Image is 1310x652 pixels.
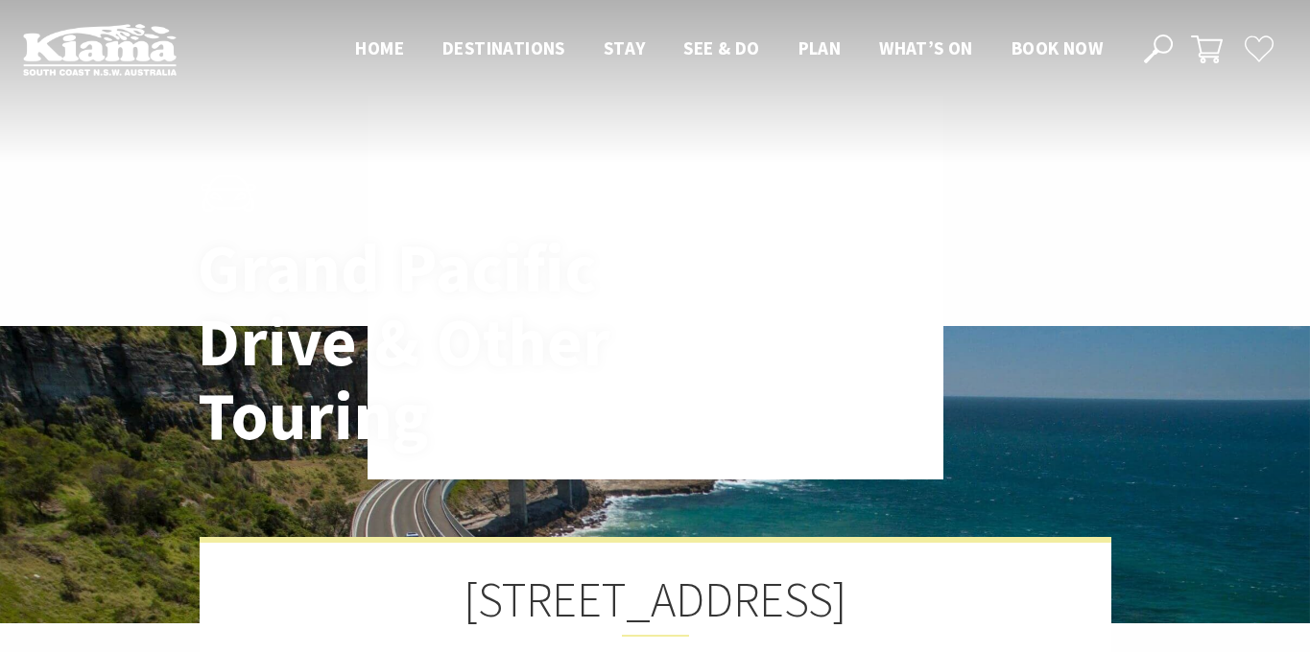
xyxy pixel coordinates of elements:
[198,232,740,454] h1: Grand Pacific Drive & Other Touring
[879,36,973,59] span: What’s On
[442,36,565,59] span: Destinations
[355,36,404,59] span: Home
[296,571,1015,637] h2: [STREET_ADDRESS]
[1012,36,1103,59] span: Book now
[336,34,1122,65] nav: Main Menu
[798,36,842,59] span: Plan
[604,36,646,59] span: Stay
[23,23,177,76] img: Kiama Logo
[683,36,759,59] span: See & Do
